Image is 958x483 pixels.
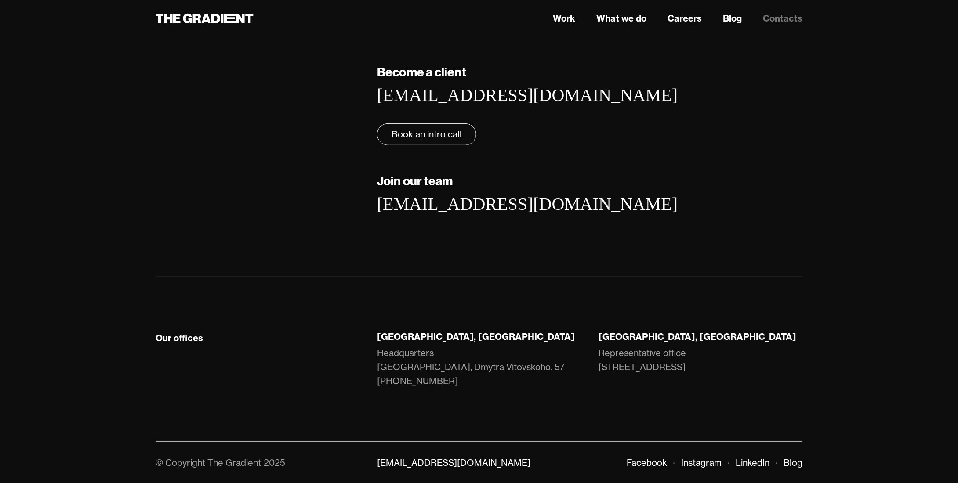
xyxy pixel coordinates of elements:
[736,457,769,468] a: LinkedIn
[599,331,796,342] strong: [GEOGRAPHIC_DATA], [GEOGRAPHIC_DATA]
[377,374,458,388] a: [PHONE_NUMBER]
[553,12,575,25] a: Work
[377,123,476,145] a: Book an intro call
[156,332,203,344] div: Our offices
[377,173,453,188] strong: Join our team
[784,457,802,468] a: Blog
[377,346,434,360] div: Headquarters
[377,194,678,214] a: [EMAIL_ADDRESS][DOMAIN_NAME]
[763,12,802,25] a: Contacts
[377,360,581,374] a: [GEOGRAPHIC_DATA], Dmytra Vitovskoho, 57
[377,85,678,105] a: [EMAIL_ADDRESS][DOMAIN_NAME]‍
[599,360,802,374] a: [STREET_ADDRESS]
[156,457,261,468] div: © Copyright The Gradient
[377,64,466,79] strong: Become a client
[723,12,742,25] a: Blog
[264,457,285,468] div: 2025
[377,457,530,468] a: [EMAIL_ADDRESS][DOMAIN_NAME]
[627,457,667,468] a: Facebook
[668,12,702,25] a: Careers
[599,346,686,360] div: Representative office
[596,12,646,25] a: What we do
[681,457,722,468] a: Instagram
[377,331,581,342] div: [GEOGRAPHIC_DATA], [GEOGRAPHIC_DATA]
